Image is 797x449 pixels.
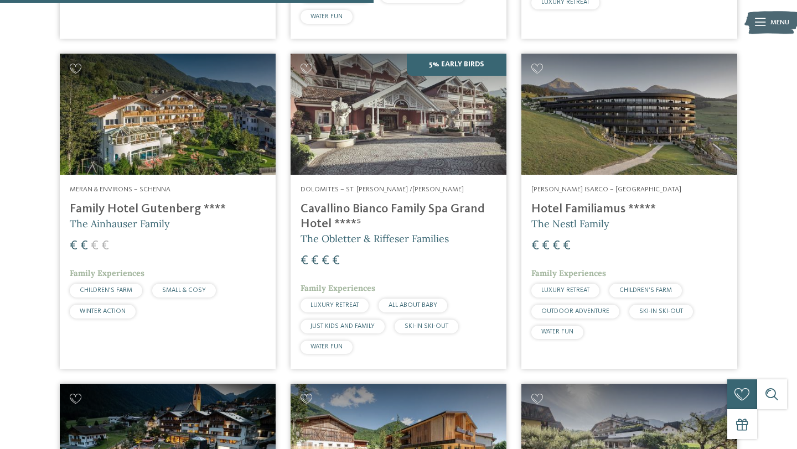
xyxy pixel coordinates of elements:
span: WINTER ACTION [80,308,126,315]
span: € [552,239,560,253]
span: € [322,254,329,268]
span: € [70,239,77,253]
span: Family Experiences [301,283,375,293]
h4: Family Hotel Gutenberg **** [70,202,266,217]
span: The Ainhauser Family [70,217,170,230]
span: LUXURY RETREAT [310,302,359,309]
span: € [80,239,88,253]
a: Looking for family hotels? Find the best ones here! [PERSON_NAME] Isarco – [GEOGRAPHIC_DATA] Hote... [521,54,737,369]
a: Looking for family hotels? Find the best ones here! Meran & Environs – Schenna Family Hotel Guten... [60,54,276,369]
span: CHILDREN’S FARM [80,287,132,294]
span: Dolomites – St. [PERSON_NAME] /[PERSON_NAME] [301,186,464,193]
img: Looking for family hotels? Find the best ones here! [521,54,737,175]
img: Family Hotel Gutenberg **** [60,54,276,175]
span: € [531,239,539,253]
span: WATER FUN [310,13,343,20]
img: Family Spa Grand Hotel Cavallino Bianco ****ˢ [291,54,506,175]
span: SKI-IN SKI-OUT [639,308,683,315]
h4: Cavallino Bianco Family Spa Grand Hotel ****ˢ [301,202,496,232]
span: The Nestl Family [531,217,609,230]
span: € [91,239,99,253]
span: ALL ABOUT BABY [389,302,437,309]
span: SMALL & COSY [162,287,206,294]
span: [PERSON_NAME] Isarco – [GEOGRAPHIC_DATA] [531,186,681,193]
span: € [542,239,550,253]
span: € [101,239,109,253]
span: Family Experiences [70,268,144,278]
span: The Obletter & Riffeser Families [301,232,449,245]
span: € [332,254,340,268]
span: JUST KIDS AND FAMILY [310,323,375,330]
span: WATER FUN [310,343,343,350]
span: € [301,254,308,268]
span: OUTDOOR ADVENTURE [541,308,609,315]
span: CHILDREN’S FARM [619,287,672,294]
span: Meran & Environs – Schenna [70,186,170,193]
span: Family Experiences [531,268,606,278]
span: € [563,239,571,253]
span: SKI-IN SKI-OUT [405,323,448,330]
span: € [311,254,319,268]
a: Looking for family hotels? Find the best ones here! 5% Early Birds Dolomites – St. [PERSON_NAME] ... [291,54,506,369]
span: LUXURY RETREAT [541,287,589,294]
span: WATER FUN [541,328,573,335]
